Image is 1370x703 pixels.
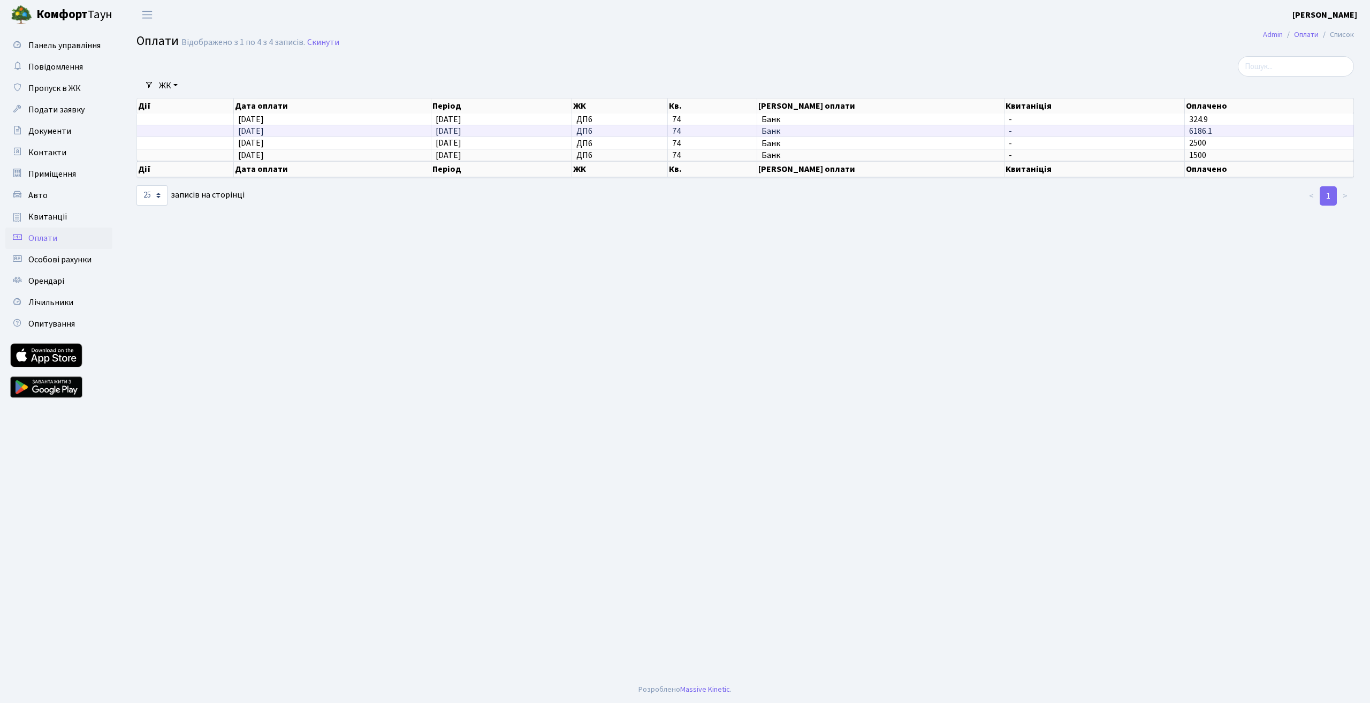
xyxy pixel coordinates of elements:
[137,161,234,177] th: Дії
[672,127,752,135] span: 74
[36,6,112,24] span: Таун
[1292,9,1357,21] a: [PERSON_NAME]
[436,125,461,137] span: [DATE]
[137,99,234,114] th: Дії
[1009,115,1180,124] span: -
[436,138,461,149] span: [DATE]
[1009,151,1180,160] span: -
[762,127,1000,135] span: Банк
[238,138,264,149] span: [DATE]
[680,684,730,695] a: Massive Kinetic
[1185,161,1354,177] th: Оплачено
[28,211,67,223] span: Квитанції
[436,114,461,125] span: [DATE]
[5,56,112,78] a: Повідомлення
[1009,127,1180,135] span: -
[1185,99,1354,114] th: Оплачено
[136,32,179,50] span: Оплати
[307,37,339,48] a: Скинути
[5,120,112,142] a: Документи
[1238,56,1354,77] input: Пошук...
[28,125,71,137] span: Документи
[757,161,1004,177] th: [PERSON_NAME] оплати
[576,139,663,148] span: ДП6
[1247,24,1370,46] nav: breadcrumb
[1294,29,1319,40] a: Оплати
[5,206,112,228] a: Квитанції
[1189,125,1212,137] span: 6186.1
[1004,161,1185,177] th: Квитаніція
[1320,186,1337,206] a: 1
[5,292,112,313] a: Лічильники
[136,185,245,206] label: записів на сторінці
[5,249,112,270] a: Особові рахунки
[431,161,572,177] th: Період
[28,40,101,51] span: Панель управління
[28,254,92,266] span: Особові рахунки
[134,6,161,24] button: Переключити навігацію
[1009,139,1180,148] span: -
[436,149,461,161] span: [DATE]
[431,99,572,114] th: Період
[11,4,32,26] img: logo.png
[757,99,1004,114] th: [PERSON_NAME] оплати
[762,151,1000,160] span: Банк
[28,318,75,330] span: Опитування
[576,151,663,160] span: ДП6
[181,37,305,48] div: Відображено з 1 по 4 з 4 записів.
[36,6,88,23] b: Комфорт
[238,114,264,125] span: [DATE]
[1319,29,1354,41] li: Список
[155,77,182,95] a: ЖК
[28,168,76,180] span: Приміщення
[1189,138,1206,149] span: 2500
[5,228,112,249] a: Оплати
[5,78,112,99] a: Пропуск в ЖК
[762,115,1000,124] span: Банк
[28,82,81,94] span: Пропуск в ЖК
[672,139,752,148] span: 74
[1263,29,1283,40] a: Admin
[28,232,57,244] span: Оплати
[28,104,85,116] span: Подати заявку
[572,99,668,114] th: ЖК
[28,147,66,158] span: Контакти
[1189,149,1206,161] span: 1500
[5,142,112,163] a: Контакти
[234,161,431,177] th: Дата оплати
[28,275,64,287] span: Орендарі
[1189,114,1208,125] span: 324.9
[5,270,112,292] a: Орендарі
[762,139,1000,148] span: Банк
[238,125,264,137] span: [DATE]
[668,99,757,114] th: Кв.
[576,115,663,124] span: ДП6
[572,161,668,177] th: ЖК
[28,190,48,201] span: Авто
[5,313,112,335] a: Опитування
[1004,99,1185,114] th: Квитаніція
[28,297,73,308] span: Лічильники
[5,35,112,56] a: Панель управління
[668,161,757,177] th: Кв.
[136,185,168,206] select: записів на сторінці
[238,149,264,161] span: [DATE]
[638,684,732,696] div: Розроблено .
[5,185,112,206] a: Авто
[5,163,112,185] a: Приміщення
[5,99,112,120] a: Подати заявку
[672,151,752,160] span: 74
[28,61,83,73] span: Повідомлення
[234,99,431,114] th: Дата оплати
[576,127,663,135] span: ДП6
[672,115,752,124] span: 74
